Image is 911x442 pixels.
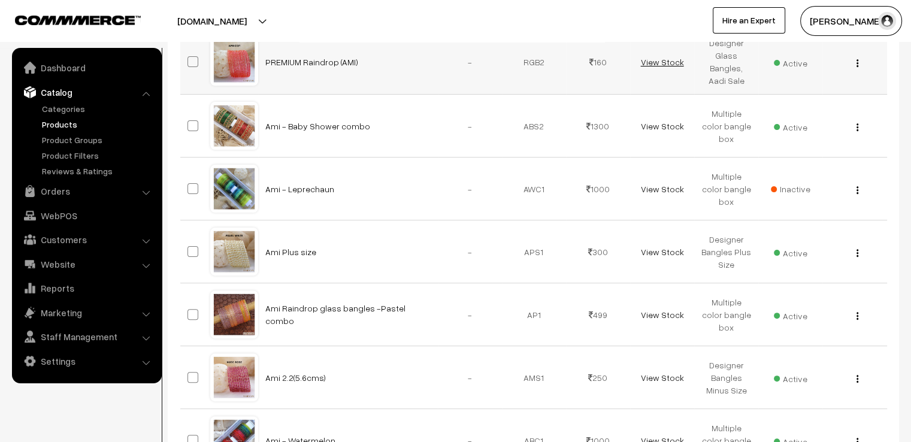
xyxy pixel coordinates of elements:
img: Menu [856,59,858,67]
a: COMMMERCE [15,12,120,26]
a: PREMIUM Raindrop (AMI) [265,57,358,67]
a: Customers [15,229,158,250]
td: RGB2 [502,29,566,95]
img: Menu [856,123,858,131]
a: Settings [15,350,158,372]
a: View Stock [640,247,683,257]
a: Catalog [15,81,158,103]
a: View Stock [640,184,683,194]
button: [PERSON_NAME] [800,6,902,36]
td: ABS2 [502,95,566,158]
span: Active [774,370,807,385]
a: Hire an Expert [713,7,785,34]
a: Marketing [15,302,158,323]
span: Active [774,244,807,259]
td: Designer Bangles Plus Size [694,220,758,283]
td: - [438,95,502,158]
span: Inactive [771,183,810,195]
td: Multiple color bangle box [694,95,758,158]
a: Ami Raindrop glass bangles -Pastel combo [265,303,405,326]
td: Designer Bangles Minus Size [694,346,758,409]
a: Ami - Baby Shower combo [265,121,370,131]
a: View Stock [640,310,683,320]
td: Multiple color bangle box [694,158,758,220]
td: 499 [566,283,630,346]
button: [DOMAIN_NAME] [135,6,289,36]
a: Categories [39,102,158,115]
a: Ami Plus size [265,247,316,257]
a: View Stock [640,373,683,383]
a: Product Groups [39,134,158,146]
a: Products [39,118,158,131]
td: 1000 [566,158,630,220]
td: AMS1 [502,346,566,409]
img: Menu [856,186,858,194]
span: Active [774,54,807,69]
a: Product Filters [39,149,158,162]
td: APS1 [502,220,566,283]
td: - [438,283,502,346]
img: Menu [856,312,858,320]
a: Dashboard [15,57,158,78]
td: - [438,346,502,409]
img: Menu [856,375,858,383]
img: Menu [856,249,858,257]
td: Designer Glass Bangles, Aadi Sale [694,29,758,95]
span: Active [774,307,807,322]
a: Reports [15,277,158,299]
img: user [878,12,896,30]
a: Staff Management [15,326,158,347]
a: WebPOS [15,205,158,226]
td: AWC1 [502,158,566,220]
span: Active [774,118,807,134]
td: Multiple color bangle box [694,283,758,346]
td: AP1 [502,283,566,346]
a: View Stock [640,121,683,131]
a: Ami - Leprechaun [265,184,334,194]
a: Website [15,253,158,275]
td: - [438,29,502,95]
td: - [438,220,502,283]
a: View Stock [640,57,683,67]
td: 300 [566,220,630,283]
a: Ami 2.2(5.6cms) [265,373,326,383]
a: Orders [15,180,158,202]
a: Reviews & Ratings [39,165,158,177]
img: COMMMERCE [15,16,141,25]
td: 160 [566,29,630,95]
td: 250 [566,346,630,409]
td: - [438,158,502,220]
td: 1300 [566,95,630,158]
